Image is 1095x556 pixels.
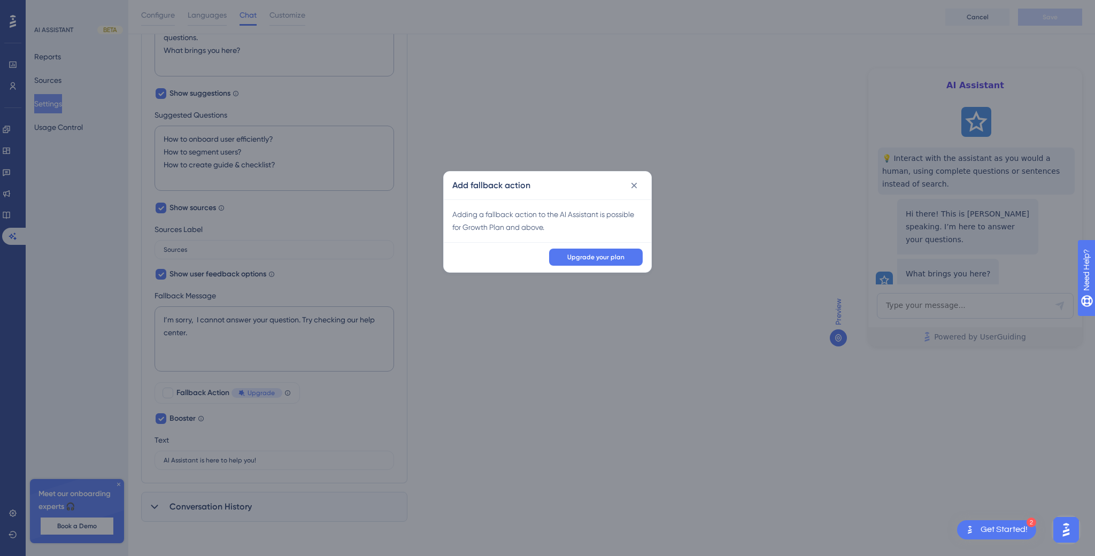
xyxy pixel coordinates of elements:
[1050,514,1082,546] iframe: UserGuiding AI Assistant Launcher
[452,208,643,234] div: Adding a fallback action to the AI Assistant is possible for Growth Plan and above.
[452,179,530,192] h2: Add fallback action
[25,3,67,16] span: Need Help?
[567,253,624,261] span: Upgrade your plan
[957,520,1036,539] div: Open Get Started! checklist, remaining modules: 2
[981,524,1028,536] div: Get Started!
[1027,518,1036,527] div: 2
[963,523,976,536] img: launcher-image-alternative-text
